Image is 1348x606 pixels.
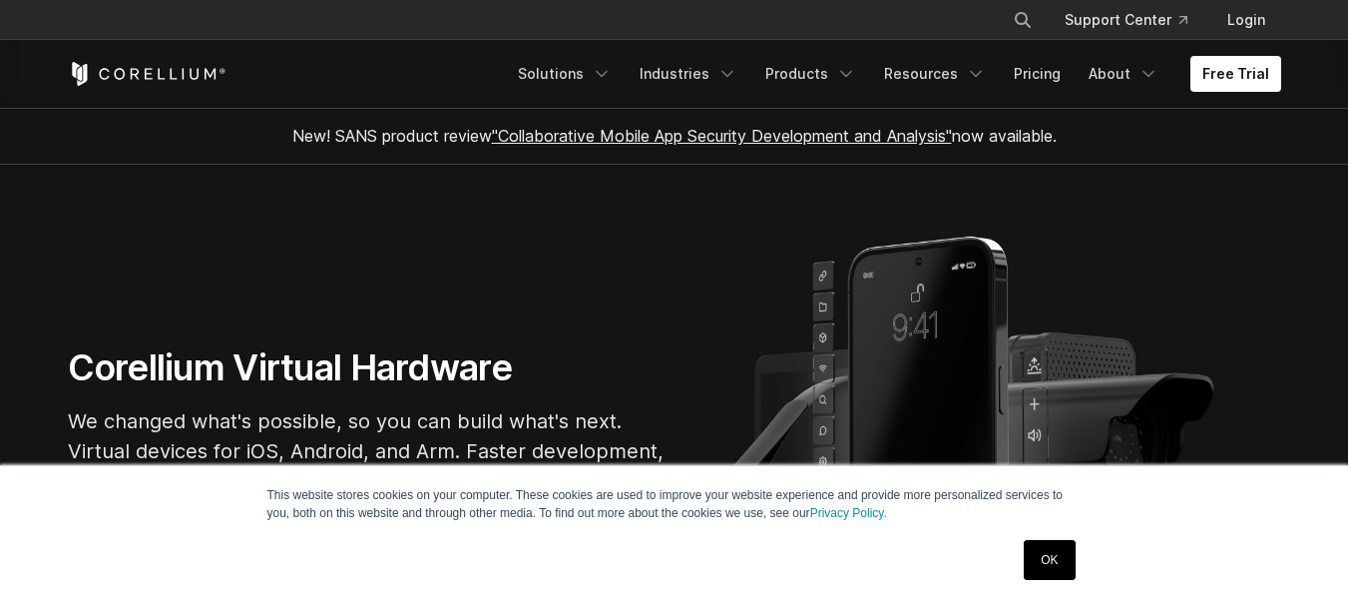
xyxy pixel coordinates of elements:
[1005,2,1041,38] button: Search
[1049,2,1203,38] a: Support Center
[872,56,998,92] a: Resources
[68,406,667,496] p: We changed what's possible, so you can build what's next. Virtual devices for iOS, Android, and A...
[628,56,749,92] a: Industries
[989,2,1281,38] div: Navigation Menu
[1077,56,1170,92] a: About
[68,345,667,390] h1: Corellium Virtual Hardware
[810,506,887,520] a: Privacy Policy.
[506,56,624,92] a: Solutions
[753,56,868,92] a: Products
[1024,540,1075,580] a: OK
[1002,56,1073,92] a: Pricing
[506,56,1281,92] div: Navigation Menu
[68,62,226,86] a: Corellium Home
[267,486,1082,522] p: This website stores cookies on your computer. These cookies are used to improve your website expe...
[292,126,1057,146] span: New! SANS product review now available.
[1211,2,1281,38] a: Login
[492,126,952,146] a: "Collaborative Mobile App Security Development and Analysis"
[1190,56,1281,92] a: Free Trial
